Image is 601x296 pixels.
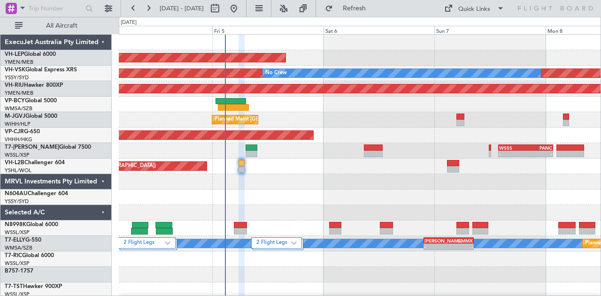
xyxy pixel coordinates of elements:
[5,229,30,236] a: WSSL/XSP
[121,19,137,27] div: [DATE]
[5,67,25,73] span: VH-VSK
[321,1,377,16] button: Refresh
[101,26,212,34] div: Thu 4
[335,5,374,12] span: Refresh
[5,253,54,258] a: T7-RICGlobal 6000
[215,113,325,127] div: Planned Maint [GEOGRAPHIC_DATA] (Seletar)
[5,191,68,197] a: N604AUChallenger 604
[5,222,26,228] span: N8998K
[5,191,28,197] span: N604AU
[5,90,33,97] a: YMEN/MEB
[123,239,165,247] label: 2 Flight Legs
[434,26,546,34] div: Sun 7
[424,238,449,243] div: [PERSON_NAME]
[5,237,25,243] span: T7-ELLY
[165,241,170,245] img: arrow-gray.svg
[5,114,57,119] a: M-JGVJGlobal 5000
[5,144,91,150] a: T7-[PERSON_NAME]Global 7500
[160,4,204,13] span: [DATE] - [DATE]
[5,74,29,81] a: YSSY/SYD
[5,268,23,274] span: B757-1
[5,198,29,205] a: YSSY/SYD
[5,129,24,135] span: VP-CJR
[5,52,24,57] span: VH-LEP
[5,129,40,135] a: VP-CJRG-650
[5,237,41,243] a: T7-ELLYG-550
[265,66,287,80] div: No Crew
[5,160,24,166] span: VH-L2B
[5,253,22,258] span: T7-RIC
[5,52,56,57] a: VH-LEPGlobal 6000
[10,18,102,33] button: All Aircraft
[5,144,59,150] span: T7-[PERSON_NAME]
[324,26,435,34] div: Sat 6
[212,26,324,34] div: Fri 5
[5,98,57,104] a: VP-BCYGlobal 5000
[5,98,25,104] span: VP-BCY
[5,67,77,73] a: VH-VSKGlobal Express XRS
[5,105,32,112] a: WMSA/SZB
[291,241,297,245] img: arrow-gray.svg
[5,121,31,128] a: WIHH/HLP
[5,59,33,66] a: YMEN/MEB
[24,23,99,29] span: All Aircraft
[5,244,32,251] a: WMSA/SZB
[5,160,65,166] a: VH-L2BChallenger 604
[5,152,30,159] a: WSSL/XSP
[29,1,83,15] input: Trip Number
[5,136,32,143] a: VHHH/HKG
[5,260,30,267] a: WSSL/XSP
[424,244,449,250] div: -
[256,239,291,247] label: 2 Flight Legs
[5,167,31,174] a: YSHL/WOL
[5,222,58,228] a: N8998KGlobal 6000
[5,114,25,119] span: M-JGVJ
[5,268,33,274] a: B757-1757
[5,284,62,289] a: T7-TSTHawker 900XP
[5,284,23,289] span: T7-TST
[5,83,24,88] span: VH-RIU
[5,83,63,88] a: VH-RIUHawker 800XP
